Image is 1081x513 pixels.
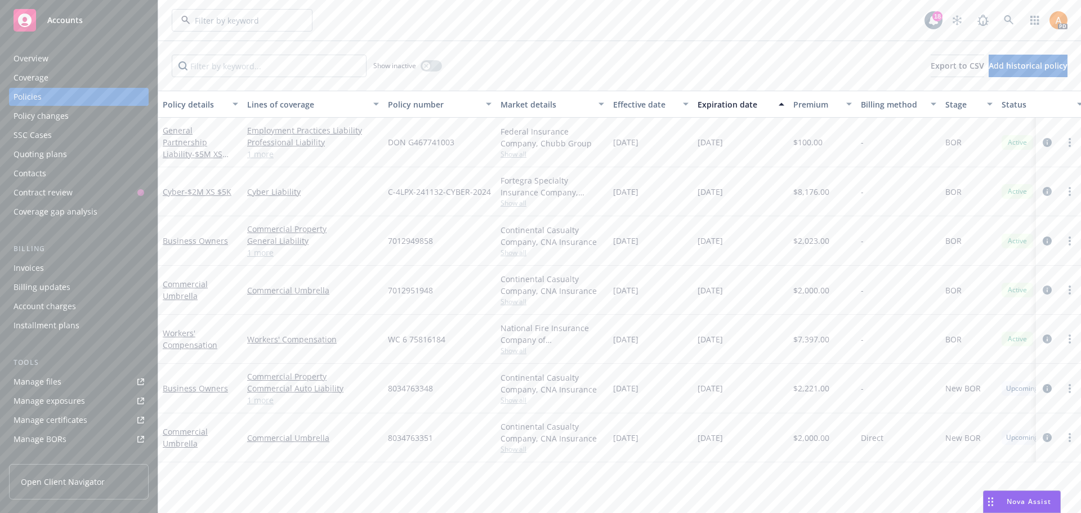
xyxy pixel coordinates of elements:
[945,186,962,198] span: BOR
[793,186,829,198] span: $8,176.00
[501,297,604,306] span: Show all
[243,91,383,118] button: Lines of coverage
[793,382,829,394] span: $2,221.00
[989,55,1067,77] button: Add historical policy
[501,248,604,257] span: Show all
[247,99,367,110] div: Lines of coverage
[247,136,379,148] a: Professional Liability
[14,411,87,429] div: Manage certificates
[501,421,604,444] div: Continental Casualty Company, CNA Insurance
[14,259,44,277] div: Invoices
[158,91,243,118] button: Policy details
[945,382,981,394] span: New BOR
[1063,283,1076,297] a: more
[1040,185,1054,198] a: circleInformation
[9,203,149,221] a: Coverage gap analysis
[945,136,962,148] span: BOR
[388,136,454,148] span: DON G467741003
[14,449,99,467] div: Summary of insurance
[856,91,941,118] button: Billing method
[1063,136,1076,149] a: more
[931,55,984,77] button: Export to CSV
[1006,334,1029,344] span: Active
[163,149,229,171] span: - $5M XS $150K
[501,175,604,198] div: Fortegra Specialty Insurance Company, Fortegra Specialty Insurance Company, Coalition Insurance S...
[698,186,723,198] span: [DATE]
[861,382,864,394] span: -
[9,5,149,36] a: Accounts
[693,91,789,118] button: Expiration date
[9,430,149,448] a: Manage BORs
[793,235,829,247] span: $2,023.00
[613,284,638,296] span: [DATE]
[501,346,604,355] span: Show all
[1040,332,1054,346] a: circleInformation
[1049,11,1067,29] img: photo
[247,432,379,444] a: Commercial Umbrella
[1063,234,1076,248] a: more
[9,184,149,202] a: Contract review
[861,284,864,296] span: -
[501,198,604,208] span: Show all
[388,333,445,345] span: WC 6 75816184
[373,61,416,70] span: Show inactive
[945,432,981,444] span: New BOR
[14,126,52,144] div: SSC Cases
[9,316,149,334] a: Installment plans
[247,124,379,136] a: Employment Practices Liability
[14,392,85,410] div: Manage exposures
[14,278,70,296] div: Billing updates
[945,99,980,110] div: Stage
[945,235,962,247] span: BOR
[1006,236,1029,246] span: Active
[14,316,79,334] div: Installment plans
[698,99,772,110] div: Expiration date
[14,184,73,202] div: Contract review
[388,284,433,296] span: 7012951948
[388,235,433,247] span: 7012949858
[9,357,149,368] div: Tools
[613,382,638,394] span: [DATE]
[946,9,968,32] a: Stop snowing
[613,99,676,110] div: Effective date
[190,15,289,26] input: Filter by keyword
[163,279,208,301] a: Commercial Umbrella
[9,69,149,87] a: Coverage
[14,50,48,68] div: Overview
[698,333,723,345] span: [DATE]
[9,88,149,106] a: Policies
[9,126,149,144] a: SSC Cases
[1002,99,1070,110] div: Status
[1040,382,1054,395] a: circleInformation
[163,99,226,110] div: Policy details
[941,91,997,118] button: Stage
[793,333,829,345] span: $7,397.00
[1063,185,1076,198] a: more
[247,223,379,235] a: Commercial Property
[931,60,984,71] span: Export to CSV
[501,224,604,248] div: Continental Casualty Company, CNA Insurance
[613,235,638,247] span: [DATE]
[9,50,149,68] a: Overview
[14,430,66,448] div: Manage BORs
[388,186,491,198] span: C-4LPX-241132-CYBER-2024
[861,432,883,444] span: Direct
[609,91,693,118] button: Effective date
[1024,9,1046,32] a: Switch app
[861,333,864,345] span: -
[861,186,864,198] span: -
[501,99,592,110] div: Market details
[501,149,604,159] span: Show all
[9,259,149,277] a: Invoices
[14,373,61,391] div: Manage files
[9,392,149,410] a: Manage exposures
[501,372,604,395] div: Continental Casualty Company, CNA Insurance
[1040,283,1054,297] a: circleInformation
[247,186,379,198] a: Cyber Liability
[1006,137,1029,148] span: Active
[14,107,69,125] div: Policy changes
[793,99,839,110] div: Premium
[1040,234,1054,248] a: circleInformation
[698,136,723,148] span: [DATE]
